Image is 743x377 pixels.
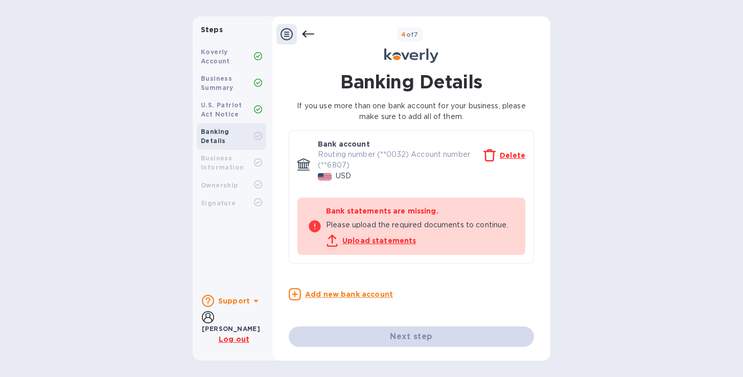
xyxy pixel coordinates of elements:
[201,181,238,189] b: Ownership
[218,297,250,305] b: Support
[202,325,260,333] b: [PERSON_NAME]
[219,335,249,343] u: Log out
[289,101,534,122] p: If you use more than one bank account for your business, please make sure to add all of them.
[336,171,351,181] p: USD
[401,31,406,38] span: 4
[201,75,234,91] b: Business Summary
[326,220,515,230] p: Please upload the required documents to continue.
[201,154,244,171] b: Business Information
[305,290,393,298] u: Add new bank account
[500,151,525,159] u: Delete
[201,128,229,145] b: Banking Details
[201,26,223,34] b: Steps
[201,101,242,118] b: U.S. Patriot Act Notice
[318,173,332,180] img: USD
[318,149,483,171] p: Routing number (**0032) Account number (**6807)
[289,71,534,92] h1: Banking Details
[326,207,438,215] b: Bank statements are missing.
[342,237,416,245] u: Upload statements
[318,139,370,149] p: Bank account
[201,48,230,65] b: Koverly Account
[201,199,236,207] b: Signature
[401,31,419,38] b: of 7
